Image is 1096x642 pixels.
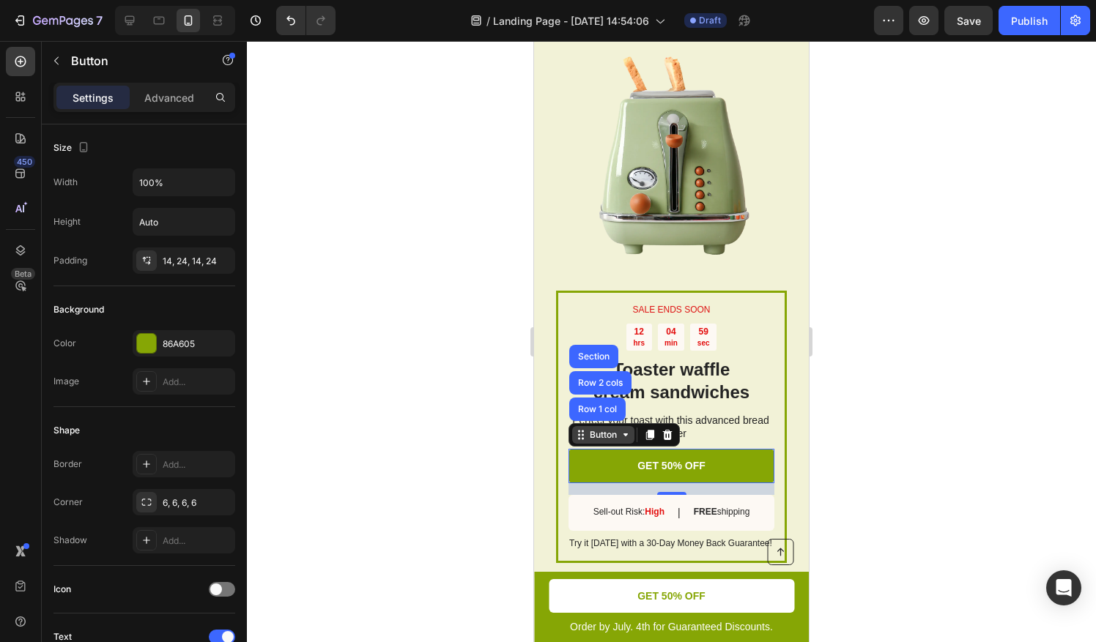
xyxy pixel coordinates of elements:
div: Size [53,138,92,158]
div: 14, 24, 14, 24 [163,255,232,268]
div: Width [53,176,78,189]
iframe: Design area [534,41,809,642]
div: Background [53,303,104,316]
span: Landing Page - [DATE] 14:54:06 [493,13,649,29]
div: Shadow [53,534,87,547]
input: Auto [133,169,234,195]
div: Beta [11,268,35,280]
div: Padding [53,254,87,267]
div: 6, 6, 6, 6 [163,496,232,510]
button: 7 [6,6,109,35]
div: 450 [14,156,35,168]
div: Add... [163,458,232,471]
p: 7 [96,12,103,29]
span: / [486,13,490,29]
button: Publish [999,6,1060,35]
button: Save [944,6,993,35]
div: Add... [163,534,232,548]
div: Add... [163,376,232,389]
div: Shape [53,424,80,437]
span: Draft [699,14,721,27]
div: Icon [53,583,71,596]
p: Advanced [144,90,194,105]
div: Height [53,215,81,228]
span: Save [957,15,981,27]
input: Auto [133,209,234,235]
div: 86A605 [163,337,232,351]
div: Color [53,337,76,350]
p: Button [71,52,196,70]
div: Corner [53,496,83,509]
div: Border [53,458,82,471]
div: Undo/Redo [276,6,336,35]
div: Image [53,375,79,388]
div: Publish [1011,13,1048,29]
div: Open Intercom Messenger [1046,570,1081,605]
p: Settings [73,90,114,105]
